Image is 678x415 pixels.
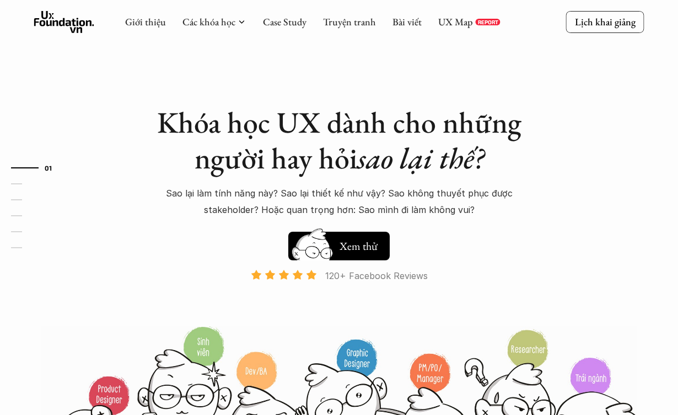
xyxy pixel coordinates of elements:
[338,238,379,254] h5: Xem thử
[125,15,166,28] a: Giới thiệu
[241,269,437,325] a: 120+ Facebook Reviews
[357,139,484,177] em: sao lại thế?
[323,15,376,28] a: Truyện tranh
[45,163,52,171] strong: 01
[566,11,644,32] a: Lịch khai giảng
[392,15,422,28] a: Bài viết
[288,226,390,260] a: Xem thử
[11,161,63,174] a: 01
[182,15,235,28] a: Các khóa học
[478,19,498,25] p: REPORT
[146,185,532,219] p: Sao lại làm tính năng này? Sao lại thiết kế như vậy? Sao không thuyết phục được stakeholder? Hoặc...
[263,15,306,28] a: Case Study
[146,105,532,176] h1: Khóa học UX dành cho những người hay hỏi
[438,15,473,28] a: UX Map
[476,19,501,25] a: REPORT
[575,15,636,28] p: Lịch khai giảng
[325,267,428,284] p: 120+ Facebook Reviews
